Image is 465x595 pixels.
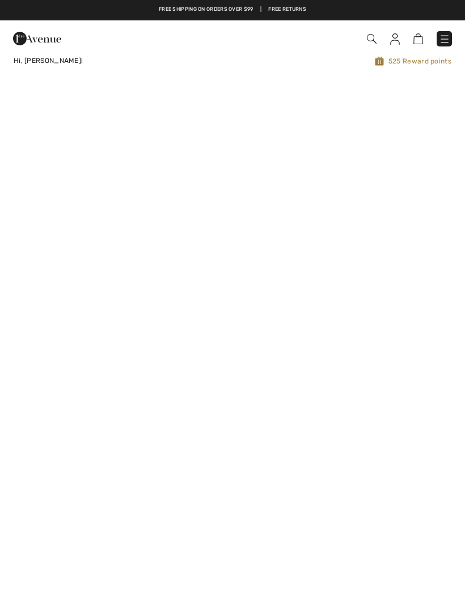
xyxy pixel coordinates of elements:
[260,6,261,14] span: |
[375,56,384,66] img: Avenue Rewards
[13,27,61,50] img: 1ère Avenue
[201,56,451,66] span: 525 Reward points
[159,6,253,14] a: Free shipping on orders over $99
[268,6,306,14] a: Free Returns
[439,33,450,45] img: Menu
[390,33,400,45] img: My Info
[413,33,423,44] img: Shopping Bag
[5,56,460,66] a: Hi, [PERSON_NAME]!525 Reward points
[13,32,61,43] a: 1ère Avenue
[14,57,83,65] span: Hi, [PERSON_NAME]!
[367,34,377,44] img: Search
